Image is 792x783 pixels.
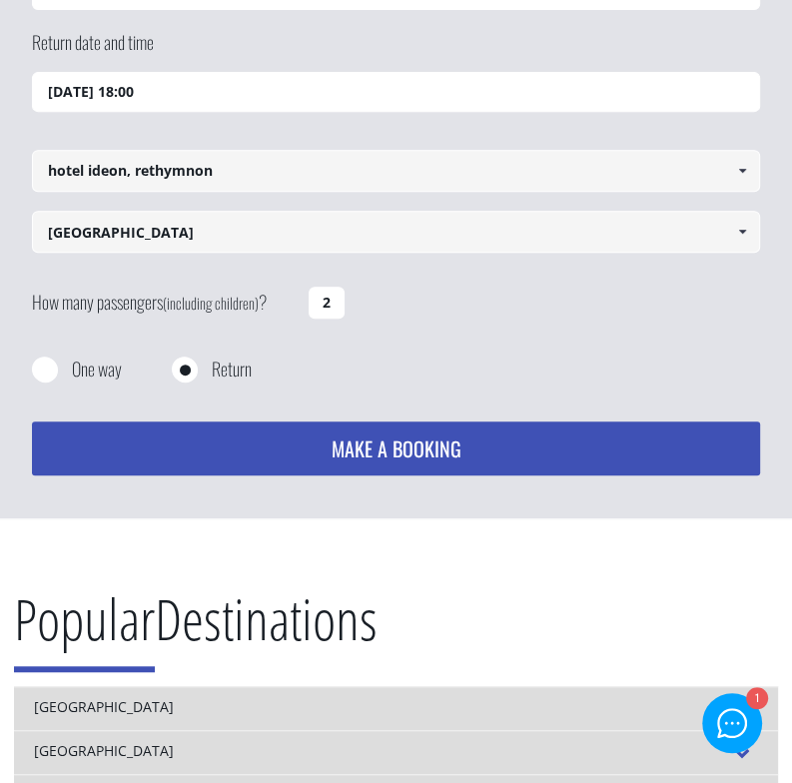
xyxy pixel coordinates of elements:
small: (including children) [163,292,259,314]
label: One way [72,357,122,382]
label: How many passengers ? [32,279,297,327]
div: [GEOGRAPHIC_DATA] [14,730,778,774]
h2: Destinations [14,579,778,687]
input: Select pickup location [32,150,761,192]
label: Return date and time [32,30,154,73]
div: 1 [745,689,766,710]
label: Return [212,357,252,382]
a: Show All Items [726,150,759,192]
button: MAKE A BOOKING [32,421,761,475]
input: Select drop-off location [32,211,761,253]
div: [GEOGRAPHIC_DATA] [14,686,778,730]
a: Show All Items [726,211,759,253]
span: Popular [14,580,155,672]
